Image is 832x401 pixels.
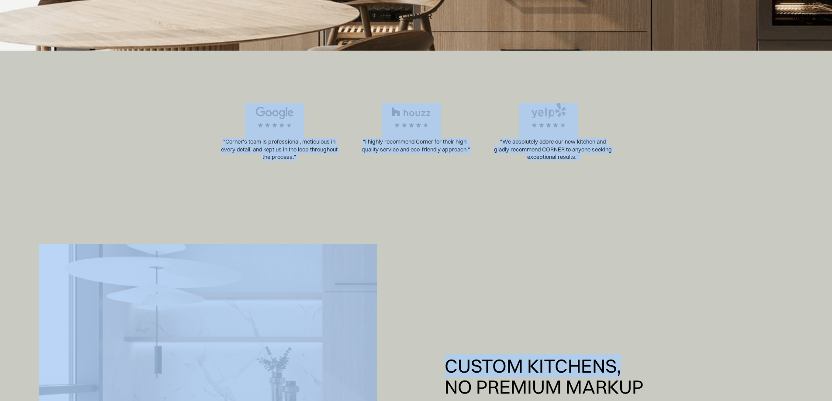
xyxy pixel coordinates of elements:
p: "I highly recommend Corner for their high-quality service and eco-friendly approach." [356,138,476,153]
p: "Corner’s team is professional, meticulous in every detail, and kept us in the loop throughout th... [220,138,339,161]
a: home [386,10,446,22]
h2: Custom Kitchens, No Premium Markup [445,356,643,397]
div: menu [792,13,812,20]
p: "We absolutely adore our new kitchen and gladly recommend CORNER to anyone seeking exceptional re... [493,138,612,161]
div: menu [784,9,812,24]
